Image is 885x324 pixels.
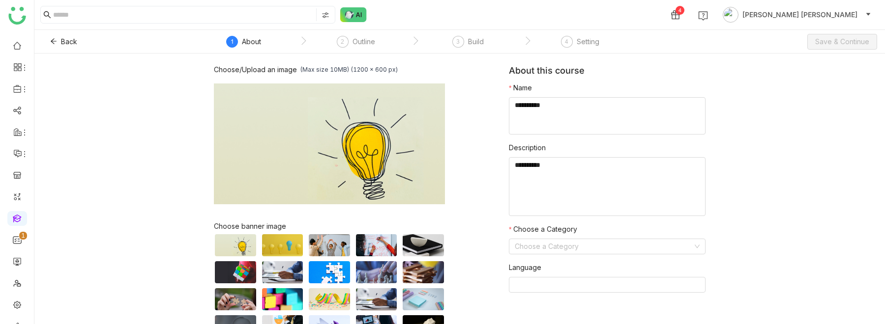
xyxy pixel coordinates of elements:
div: Choose/Upload an image [214,65,297,74]
span: [PERSON_NAME] [PERSON_NAME] [742,9,857,20]
img: search-type.svg [322,11,329,19]
img: help.svg [698,11,708,21]
div: 4Setting [561,36,599,54]
span: 2 [341,38,344,45]
button: [PERSON_NAME] [PERSON_NAME] [721,7,873,23]
div: Build [468,36,484,48]
p: 1 [21,231,25,241]
img: logo [8,7,26,25]
div: 2Outline [337,36,375,54]
nz-badge-sup: 1 [19,232,27,240]
div: (Max size 10MB) (1200 x 600 px) [300,66,398,73]
div: Choose banner image [214,222,445,230]
span: 1 [231,38,234,45]
div: Setting [577,36,599,48]
span: 4 [565,38,568,45]
div: About [242,36,261,48]
button: Back [42,34,85,50]
span: 3 [456,38,460,45]
div: About this course [509,65,706,82]
div: Outline [353,36,375,48]
div: 3Build [452,36,484,54]
div: 4 [676,6,684,15]
img: avatar [723,7,738,23]
div: 1About [226,36,261,54]
button: Save & Continue [807,34,877,50]
label: Name [509,82,532,93]
span: Back [61,36,77,47]
label: Language [509,262,541,273]
label: Description [509,142,546,153]
label: Choose a Category [509,224,577,235]
img: ask-buddy-normal.svg [340,7,367,22]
